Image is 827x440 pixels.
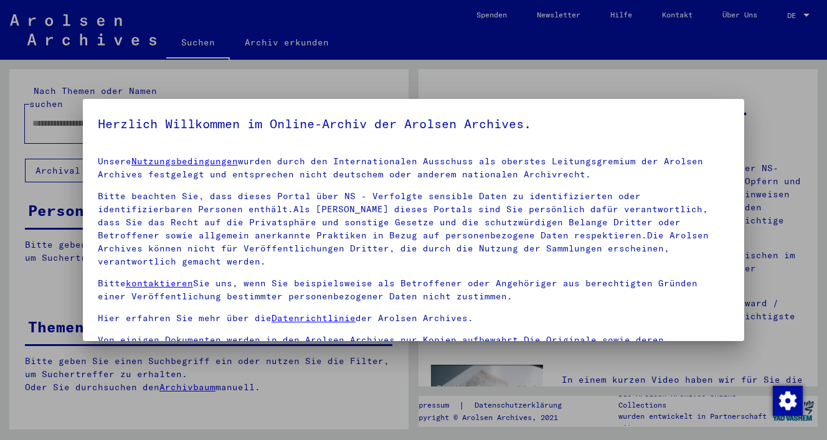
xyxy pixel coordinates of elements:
p: Bitte Sie uns, wenn Sie beispielsweise als Betroffener oder Angehöriger aus berechtigten Gründen ... [98,277,729,303]
p: Unsere wurden durch den Internationalen Ausschuss als oberstes Leitungsgremium der Arolsen Archiv... [98,155,729,181]
p: Von einigen Dokumenten werden in den Arolsen Archives nur Kopien aufbewahrt.Die Originale sowie d... [98,334,729,373]
p: Bitte beachten Sie, dass dieses Portal über NS - Verfolgte sensible Daten zu identifizierten oder... [98,190,729,268]
h5: Herzlich Willkommen im Online-Archiv der Arolsen Archives. [98,114,729,134]
img: Zustimmung ändern [773,386,803,416]
div: Zustimmung ändern [772,385,802,415]
p: Hier erfahren Sie mehr über die der Arolsen Archives. [98,312,729,325]
a: Datenrichtlinie [272,312,356,324]
a: kontaktieren [126,278,193,289]
a: Nutzungsbedingungen [131,156,238,167]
